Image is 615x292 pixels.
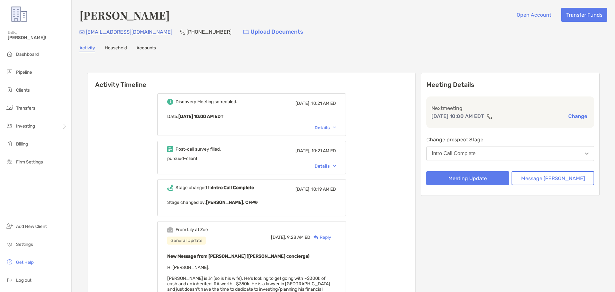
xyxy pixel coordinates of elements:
[176,99,237,104] div: Discovery Meeting scheduled.
[6,50,13,58] img: dashboard icon
[315,125,336,130] div: Details
[167,156,197,161] span: pursued-client
[186,28,232,36] p: [PHONE_NUMBER]
[566,113,589,120] button: Change
[167,113,336,121] p: Date :
[426,81,594,89] p: Meeting Details
[431,112,484,120] p: [DATE] 10:00 AM EDT
[426,146,594,161] button: Intro Call Complete
[136,45,156,52] a: Accounts
[167,146,173,152] img: Event icon
[16,141,28,147] span: Billing
[167,185,173,191] img: Event icon
[16,70,32,75] span: Pipeline
[167,198,336,206] p: Stage changed by:
[243,30,249,34] img: button icon
[86,28,172,36] p: [EMAIL_ADDRESS][DOMAIN_NAME]
[314,235,318,239] img: Reply icon
[6,104,13,112] img: transfers icon
[167,227,173,233] img: Event icon
[6,240,13,248] img: settings icon
[176,227,208,232] div: From Lily at Zoe
[295,148,310,154] span: [DATE],
[310,234,331,241] div: Reply
[8,3,31,26] img: Zoe Logo
[16,159,43,165] span: Firm Settings
[176,146,221,152] div: Post-call survey filled.
[431,104,589,112] p: Next meeting
[167,237,206,245] div: General Update
[16,123,35,129] span: Investing
[8,35,68,40] span: [PERSON_NAME]!
[287,235,310,240] span: 9:28 AM ED
[585,153,589,155] img: Open dropdown arrow
[426,171,509,185] button: Meeting Update
[206,200,258,205] b: [PERSON_NAME], CFP®
[167,254,309,259] b: New Message from [PERSON_NAME] ([PERSON_NAME] concierge)
[512,171,594,185] button: Message [PERSON_NAME]
[6,158,13,165] img: firm-settings icon
[212,185,254,190] b: Intro Call Complete
[87,73,415,88] h6: Activity Timeline
[295,187,310,192] span: [DATE],
[271,235,286,240] span: [DATE],
[16,105,35,111] span: Transfers
[16,242,33,247] span: Settings
[426,136,594,144] p: Change prospect Stage
[6,122,13,129] img: investing icon
[167,99,173,105] img: Event icon
[16,278,31,283] span: Log out
[6,68,13,76] img: pipeline icon
[16,88,30,93] span: Clients
[6,86,13,94] img: clients icon
[333,127,336,129] img: Chevron icon
[561,8,607,22] button: Transfer Funds
[79,30,85,34] img: Email Icon
[6,276,13,284] img: logout icon
[487,114,492,119] img: communication type
[105,45,127,52] a: Household
[311,101,336,106] span: 10:21 AM ED
[16,260,34,265] span: Get Help
[311,187,336,192] span: 10:19 AM ED
[178,114,223,119] b: [DATE] 10:00 AM EDT
[16,224,47,229] span: Add New Client
[512,8,556,22] button: Open Account
[79,8,170,22] h4: [PERSON_NAME]
[239,25,307,39] a: Upload Documents
[315,163,336,169] div: Details
[311,148,336,154] span: 10:21 AM ED
[6,222,13,230] img: add_new_client icon
[6,258,13,266] img: get-help icon
[180,29,185,35] img: Phone Icon
[176,185,254,190] div: Stage changed to
[79,45,95,52] a: Activity
[432,151,476,156] div: Intro Call Complete
[6,140,13,147] img: billing icon
[295,101,310,106] span: [DATE],
[16,52,39,57] span: Dashboard
[333,165,336,167] img: Chevron icon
